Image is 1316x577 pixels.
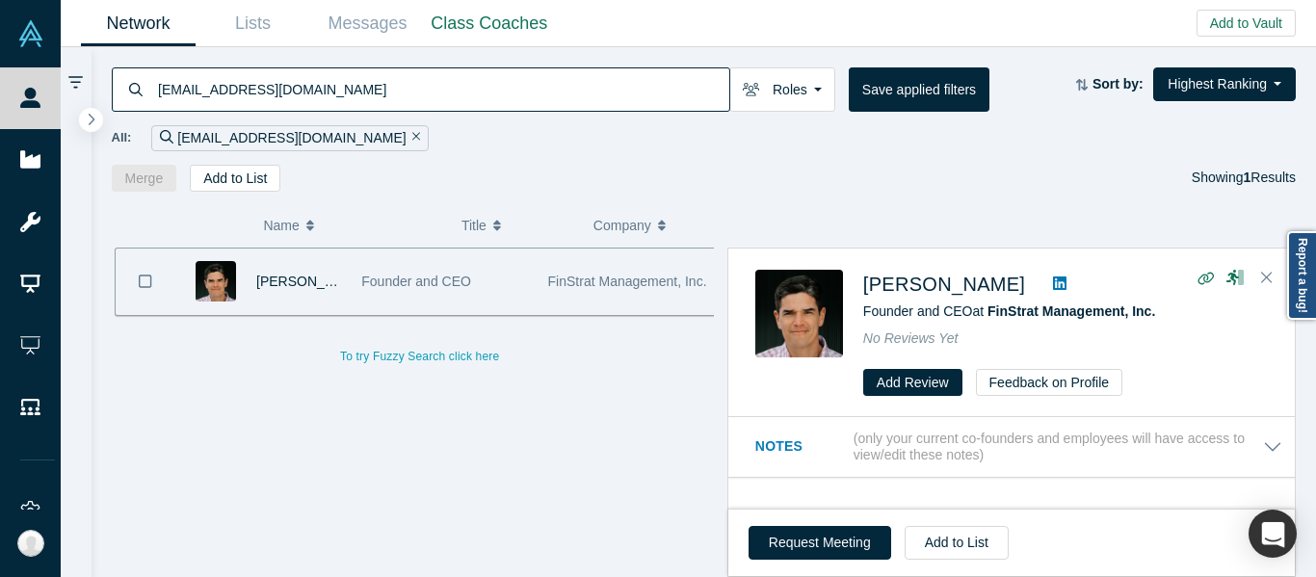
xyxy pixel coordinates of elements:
span: No Reviews Yet [863,330,959,346]
button: Add Review [863,369,962,396]
button: Add to Vault [1197,10,1296,37]
button: Roles [729,67,835,112]
strong: 1 [1244,170,1251,185]
img: Kristian Marquez's Profile Image [196,261,236,302]
a: Lists [196,1,310,46]
a: Network [81,1,196,46]
a: Report a bug! [1287,231,1316,320]
img: Michelle Ann Chua's Account [17,530,44,557]
strong: Sort by: [1092,76,1144,92]
button: Add to List [905,526,1009,560]
button: Name [263,205,441,246]
span: Title [461,205,487,246]
button: Bookmark [116,249,175,315]
a: FinStrat Management, Inc. [987,303,1155,319]
img: Alchemist Vault Logo [17,20,44,47]
a: [PERSON_NAME] [863,274,1025,295]
button: Title [461,205,573,246]
h3: Contact [755,505,1255,525]
button: Request Meeting [749,526,891,560]
span: Name [263,205,299,246]
button: Company [593,205,705,246]
span: Results [1244,170,1296,185]
h3: Notes [755,436,850,457]
span: Founder and CEO at [863,303,1155,319]
span: FinStrat Management, Inc. [548,274,707,289]
button: Remove Filter [407,127,421,149]
a: Class Coaches [425,1,554,46]
span: Founder and CEO [361,274,471,289]
p: (only your current co-founders and employees will have access to view/edit these notes) [854,431,1263,463]
div: Showing [1192,165,1296,192]
a: Messages [310,1,425,46]
button: Close [1252,263,1281,294]
button: To try Fuzzy Search click here [327,344,513,369]
input: Search by name, title, company, summary, expertise, investment criteria or topics of focus [156,66,729,112]
button: Highest Ranking [1153,67,1296,101]
span: All: [112,128,132,147]
button: Merge [112,165,177,192]
img: Kristian Marquez's Profile Image [755,270,843,357]
span: Company [593,205,651,246]
button: Feedback on Profile [976,369,1123,396]
button: Save applied filters [849,67,989,112]
button: Add to List [190,165,280,192]
button: Notes (only your current co-founders and employees will have access to view/edit these notes) [755,431,1282,463]
div: [EMAIL_ADDRESS][DOMAIN_NAME] [151,125,429,151]
a: [PERSON_NAME] [256,274,367,289]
